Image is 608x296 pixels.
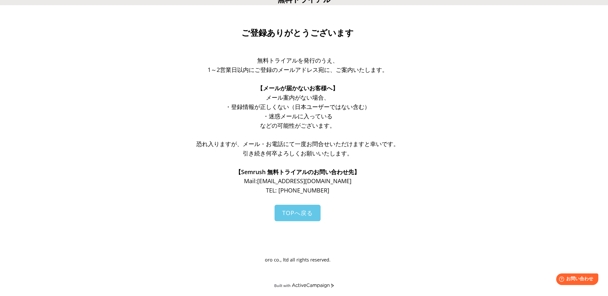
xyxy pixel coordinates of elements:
span: 引き続き何卒よろしくお願いいたします。 [243,149,353,157]
span: ・登録情報が正しくない（日本ユーザーではない含む） [225,103,370,111]
span: Mail: [EMAIL_ADDRESS][DOMAIN_NAME] [244,177,351,185]
span: ご登録ありがとうございます [241,28,354,38]
span: 【Semrush 無料トライアルのお問い合わせ先】 [235,168,360,176]
span: oro co., ltd all rights reserved. [265,257,331,263]
iframe: Help widget launcher [551,271,601,289]
span: 【メールが届かないお客様へ】 [257,84,338,92]
span: などの可能性がございます。 [260,122,335,129]
span: 1～2営業日以内にご登録のメールアドレス宛に、ご案内いたします。 [208,66,388,74]
span: TOPへ戻る [282,209,313,217]
span: メール案内がない場合、 [266,94,330,101]
span: 無料トライアルを発行のうえ、 [257,56,338,64]
span: ・迷惑メールに入っている [263,112,332,120]
span: TEL: [PHONE_NUMBER] [266,186,329,194]
a: TOPへ戻る [275,205,321,221]
span: 恐れ入りますが、メール・お電話にて一度お問合せいただけますと幸いです。 [196,140,399,148]
div: Built with [274,283,291,288]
